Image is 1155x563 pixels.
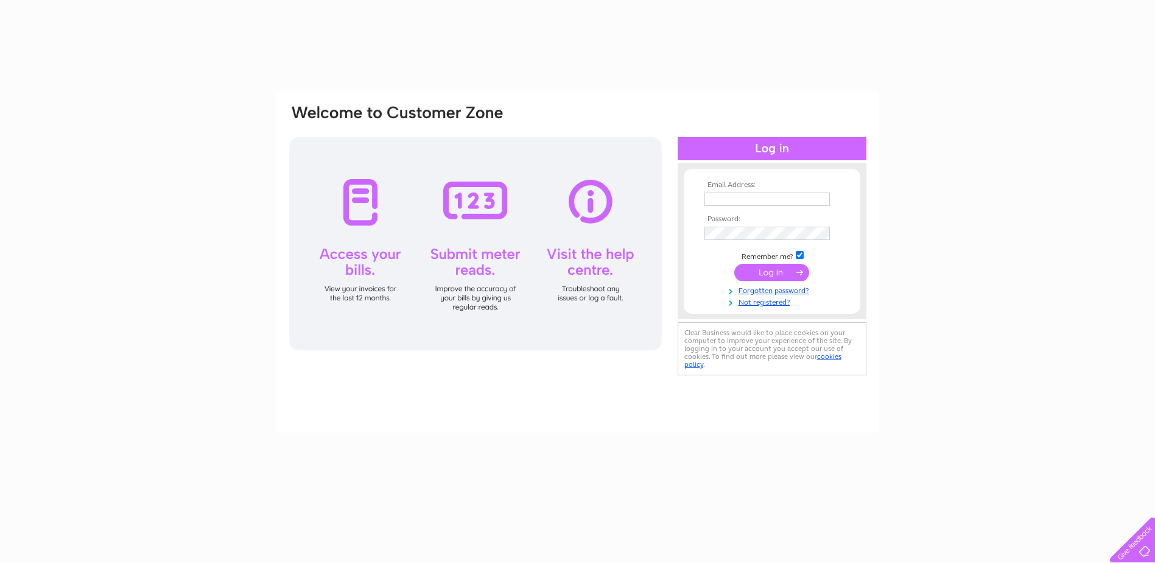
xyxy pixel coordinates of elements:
[684,352,841,369] a: cookies policy
[816,194,826,204] img: npw-badge-icon-locked.svg
[701,215,843,224] th: Password:
[701,181,843,189] th: Email Address:
[701,249,843,261] td: Remember me?
[704,284,843,296] a: Forgotten password?
[816,228,826,238] img: npw-badge-icon-locked.svg
[734,264,809,281] input: Submit
[678,322,866,375] div: Clear Business would like to place cookies on your computer to improve your experience of the sit...
[704,296,843,307] a: Not registered?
